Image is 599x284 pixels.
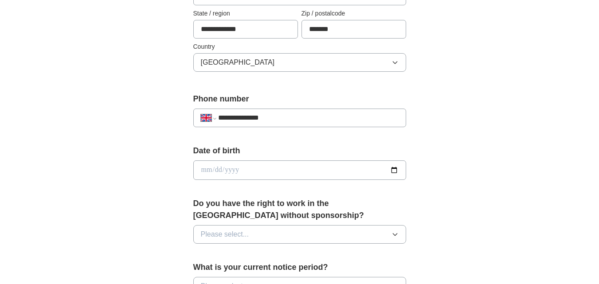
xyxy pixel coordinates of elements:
[193,93,406,105] label: Phone number
[193,198,406,222] label: Do you have the right to work in the [GEOGRAPHIC_DATA] without sponsorship?
[201,57,275,68] span: [GEOGRAPHIC_DATA]
[193,53,406,72] button: [GEOGRAPHIC_DATA]
[301,9,406,18] label: Zip / postalcode
[193,225,406,244] button: Please select...
[201,229,249,240] span: Please select...
[193,145,406,157] label: Date of birth
[193,261,406,273] label: What is your current notice period?
[193,42,406,51] label: Country
[193,9,298,18] label: State / region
